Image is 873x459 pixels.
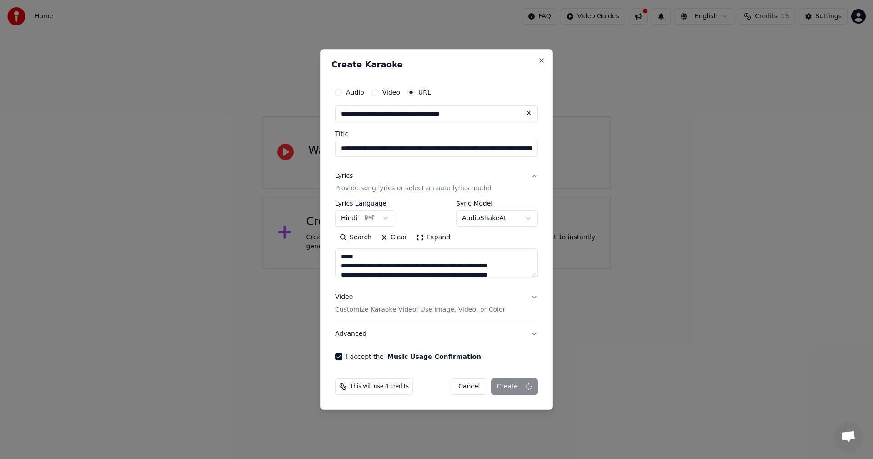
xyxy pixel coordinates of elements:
div: Video [335,293,505,315]
label: URL [418,89,431,96]
button: Cancel [451,378,487,395]
button: Search [335,231,376,245]
div: Lyrics [335,171,353,181]
label: Sync Model [456,201,538,207]
button: I accept the [387,353,481,360]
label: I accept the [346,353,481,360]
label: Video [382,89,400,96]
p: Provide song lyrics or select an auto lyrics model [335,184,491,193]
label: Lyrics Language [335,201,395,207]
button: Clear [376,231,412,245]
button: LyricsProvide song lyrics or select an auto lyrics model [335,164,538,201]
p: Customize Karaoke Video: Use Image, Video, or Color [335,305,505,314]
button: Advanced [335,322,538,346]
span: This will use 4 credits [350,383,409,390]
label: Audio [346,89,364,96]
div: LyricsProvide song lyrics or select an auto lyrics model [335,201,538,285]
button: VideoCustomize Karaoke Video: Use Image, Video, or Color [335,286,538,322]
button: Expand [412,231,455,245]
label: Title [335,131,538,137]
h2: Create Karaoke [331,61,542,69]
